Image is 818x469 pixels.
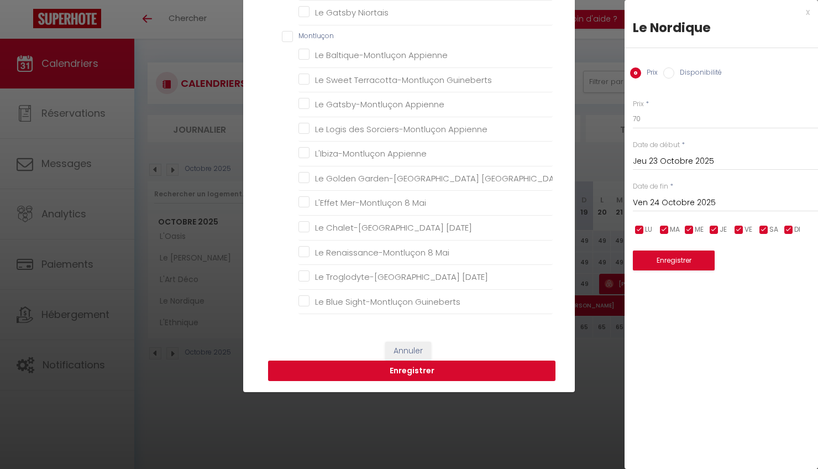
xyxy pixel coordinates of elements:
[315,222,472,233] span: Le Chalet-[GEOGRAPHIC_DATA] [DATE]
[315,247,449,258] span: Le Renaissance-Montluçon 8 Mai
[625,6,810,19] div: x
[720,225,727,235] span: JE
[268,361,555,382] button: Enregistrer
[794,225,800,235] span: DI
[641,67,658,80] label: Prix
[315,123,487,135] span: Le Logis des Sorciers-Montluçon Appienne
[674,67,722,80] label: Disponibilité
[385,342,431,361] button: Annuler
[769,225,778,235] span: SA
[315,173,567,184] span: Le Golden Garden-[GEOGRAPHIC_DATA] [GEOGRAPHIC_DATA]
[633,251,715,270] button: Enregistrer
[633,19,810,37] div: Le Nordique
[633,140,680,150] label: Date de début
[645,225,652,235] span: LU
[633,99,644,110] label: Prix
[315,74,492,86] span: Le Sweet Terracotta-Montluçon Guineberts
[633,181,668,192] label: Date de fin
[315,296,460,308] span: Le Blue Sight-Montluçon Guineberts
[744,225,752,235] span: VE
[670,225,680,235] span: MA
[695,225,704,235] span: ME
